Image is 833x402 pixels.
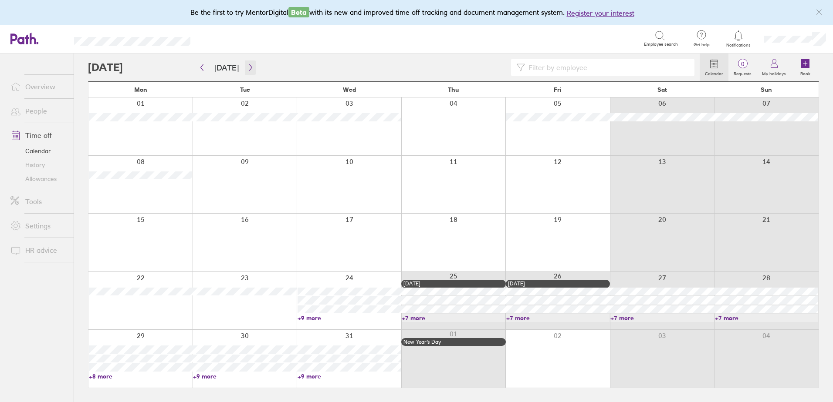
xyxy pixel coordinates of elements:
span: Fri [554,86,562,93]
button: Register your interest [567,8,634,18]
span: Sat [657,86,667,93]
span: Mon [134,86,147,93]
div: Be the first to try MentorDigital with its new and improved time off tracking and document manage... [190,7,643,18]
label: My holidays [757,69,791,77]
a: +9 more [298,314,401,322]
a: Settings [3,217,74,234]
a: Book [791,54,819,81]
a: +7 more [402,314,505,322]
a: +7 more [715,314,818,322]
span: Sun [761,86,772,93]
span: Employee search [644,42,678,47]
label: Book [795,69,816,77]
span: Tue [240,86,250,93]
a: Calendar [3,144,74,158]
a: Tools [3,193,74,210]
a: Calendar [700,54,728,81]
a: +9 more [193,372,296,380]
span: Get help [687,42,716,47]
div: Search [214,34,236,42]
div: [DATE] [508,281,608,287]
label: Calendar [700,69,728,77]
span: Notifications [725,43,753,48]
a: +7 more [610,314,714,322]
a: People [3,102,74,120]
a: HR advice [3,241,74,259]
span: 0 [728,60,757,67]
a: +7 more [506,314,610,322]
button: [DATE] [207,60,246,75]
a: +9 more [298,372,401,380]
a: Allowances [3,172,74,186]
a: Notifications [725,30,753,48]
a: +8 more [89,372,192,380]
input: Filter by employee [525,59,689,76]
span: Thu [448,86,459,93]
a: Time off [3,127,74,144]
div: New Year’s Day [403,339,503,345]
div: [DATE] [403,281,503,287]
a: Overview [3,78,74,95]
span: Wed [343,86,356,93]
label: Requests [728,69,757,77]
a: 0Requests [728,54,757,81]
span: Beta [288,7,309,17]
a: History [3,158,74,172]
a: My holidays [757,54,791,81]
